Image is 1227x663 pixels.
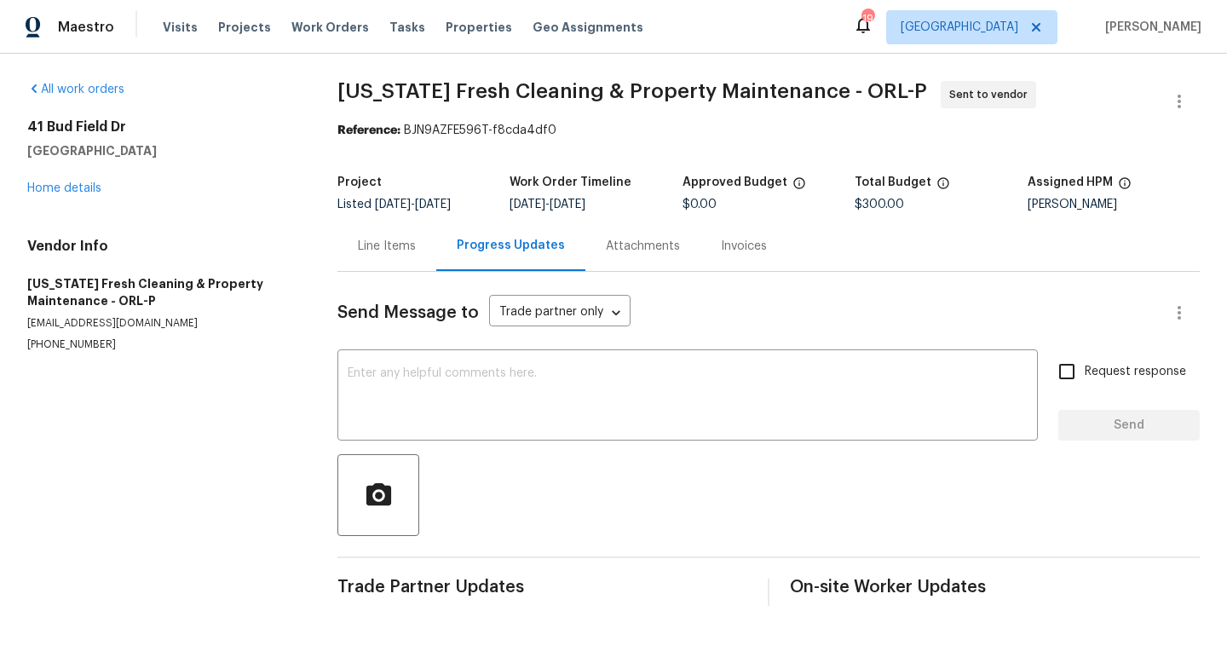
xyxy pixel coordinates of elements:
[606,238,680,255] div: Attachments
[337,304,479,321] span: Send Message to
[510,199,585,210] span: -
[337,81,927,101] span: [US_STATE] Fresh Cleaning & Property Maintenance - ORL-P
[721,238,767,255] div: Invoices
[337,122,1200,139] div: BJN9AZFE596T-f8cda4df0
[163,19,198,36] span: Visits
[949,86,1034,103] span: Sent to vendor
[358,238,416,255] div: Line Items
[27,118,297,135] h2: 41 Bud Field Dr
[510,199,545,210] span: [DATE]
[337,579,747,596] span: Trade Partner Updates
[457,237,565,254] div: Progress Updates
[901,19,1018,36] span: [GEOGRAPHIC_DATA]
[510,176,631,188] h5: Work Order Timeline
[27,238,297,255] h4: Vendor Info
[1028,176,1113,188] h5: Assigned HPM
[27,84,124,95] a: All work orders
[415,199,451,210] span: [DATE]
[790,579,1200,596] span: On-site Worker Updates
[1028,199,1200,210] div: [PERSON_NAME]
[27,142,297,159] h5: [GEOGRAPHIC_DATA]
[861,10,873,27] div: 19
[1098,19,1201,36] span: [PERSON_NAME]
[291,19,369,36] span: Work Orders
[27,182,101,194] a: Home details
[855,176,931,188] h5: Total Budget
[375,199,411,210] span: [DATE]
[27,316,297,331] p: [EMAIL_ADDRESS][DOMAIN_NAME]
[489,299,631,327] div: Trade partner only
[337,199,451,210] span: Listed
[389,21,425,33] span: Tasks
[683,199,717,210] span: $0.00
[1118,176,1132,199] span: The hpm assigned to this work order.
[337,124,400,136] b: Reference:
[1085,363,1186,381] span: Request response
[533,19,643,36] span: Geo Assignments
[936,176,950,199] span: The total cost of line items that have been proposed by Opendoor. This sum includes line items th...
[58,19,114,36] span: Maestro
[337,176,382,188] h5: Project
[375,199,451,210] span: -
[550,199,585,210] span: [DATE]
[855,199,904,210] span: $300.00
[218,19,271,36] span: Projects
[27,275,297,309] h5: [US_STATE] Fresh Cleaning & Property Maintenance - ORL-P
[27,337,297,352] p: [PHONE_NUMBER]
[792,176,806,199] span: The total cost of line items that have been approved by both Opendoor and the Trade Partner. This...
[446,19,512,36] span: Properties
[683,176,787,188] h5: Approved Budget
